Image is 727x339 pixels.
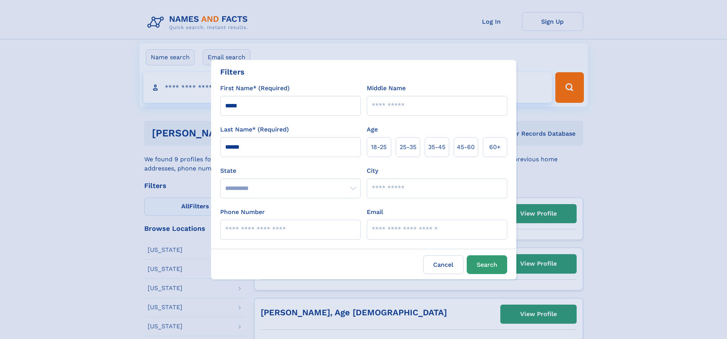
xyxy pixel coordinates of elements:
div: Filters [220,66,245,78]
label: Phone Number [220,208,265,217]
span: 35‑45 [428,143,445,152]
label: City [367,166,378,175]
label: Age [367,125,378,134]
label: Middle Name [367,84,406,93]
label: Last Name* (Required) [220,125,289,134]
span: 60+ [489,143,501,152]
span: 45‑60 [457,143,475,152]
span: 25‑35 [400,143,416,152]
label: Email [367,208,383,217]
span: 18‑25 [371,143,387,152]
label: Cancel [423,255,464,274]
button: Search [467,255,507,274]
label: State [220,166,361,175]
label: First Name* (Required) [220,84,290,93]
